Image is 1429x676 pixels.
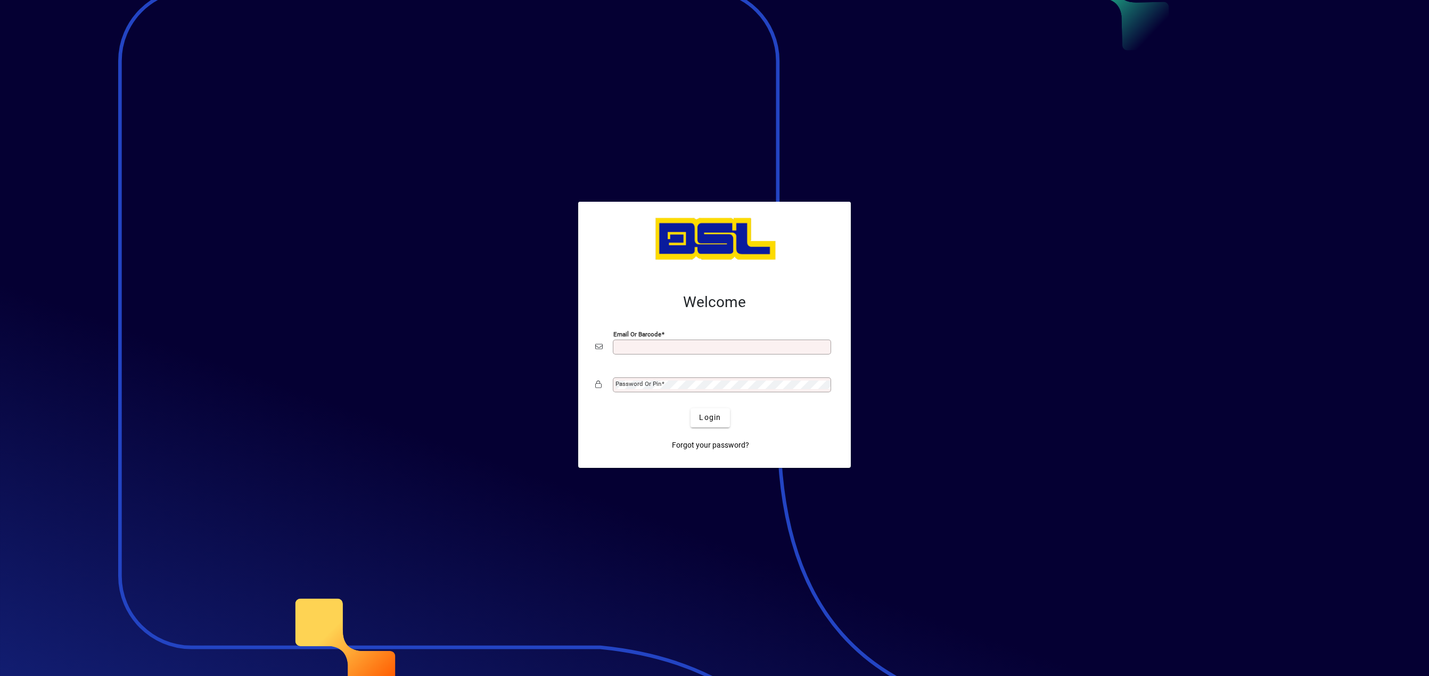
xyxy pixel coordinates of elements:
span: Forgot your password? [672,440,749,451]
h2: Welcome [595,293,834,311]
mat-label: Email or Barcode [613,330,661,337]
mat-label: Password or Pin [615,380,661,388]
a: Forgot your password? [668,436,753,455]
span: Login [699,412,721,423]
button: Login [691,408,729,427]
